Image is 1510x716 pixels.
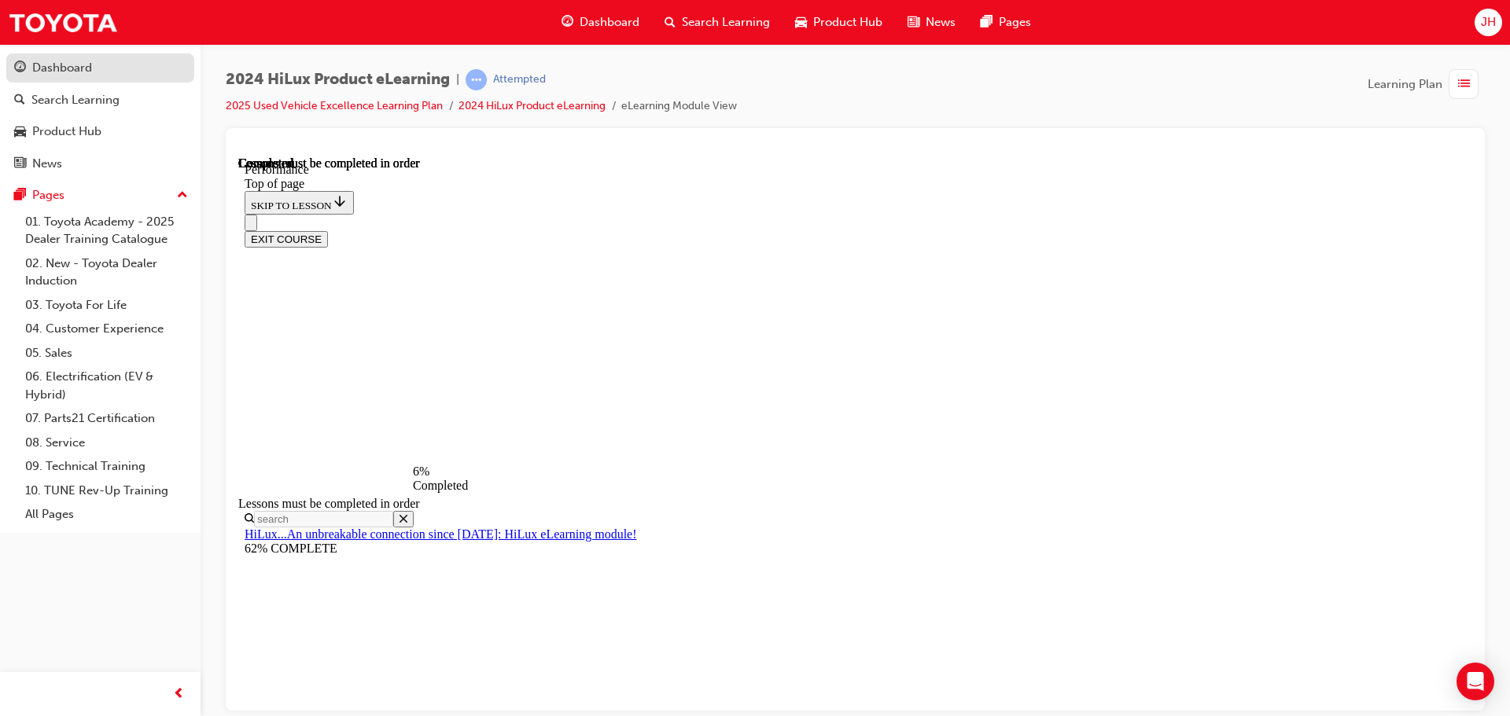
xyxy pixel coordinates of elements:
span: learningRecordVerb_ATTEMPT-icon [466,69,487,90]
button: Learning Plan [1368,69,1485,99]
button: EXIT COURSE [6,75,90,91]
button: DashboardSearch LearningProduct HubNews [6,50,194,181]
button: Pages [6,181,194,210]
span: Product Hub [813,13,882,31]
a: news-iconNews [895,6,968,39]
span: up-icon [177,185,188,206]
span: News [926,13,956,31]
div: 62% COMPLETE [6,385,1228,399]
span: 2024 HiLux Product eLearning [226,71,450,89]
a: 09. Technical Training [19,454,194,479]
a: Product Hub [6,117,194,146]
a: car-iconProduct Hub [783,6,895,39]
span: list-icon [1458,75,1470,94]
span: | [456,71,459,89]
a: 2024 HiLux Product eLearning [459,99,606,112]
div: Product Hub [32,123,101,141]
span: pages-icon [981,13,993,32]
span: car-icon [14,125,26,139]
span: pages-icon [14,189,26,203]
a: 04. Customer Experience [19,317,194,341]
span: guage-icon [562,13,573,32]
button: Close search menu [155,354,175,371]
a: guage-iconDashboard [549,6,652,39]
span: SKIP TO LESSON [13,43,109,55]
span: Pages [999,13,1031,31]
a: 06. Electrification (EV & Hybrid) [19,365,194,406]
a: 05. Sales [19,341,194,365]
span: news-icon [908,13,919,32]
div: Performance [6,6,1228,20]
button: JH [1475,9,1502,36]
div: Search Learning [31,91,120,109]
span: news-icon [14,157,26,171]
button: SKIP TO LESSON [6,35,116,58]
div: Dashboard [32,59,92,77]
a: 2025 Used Vehicle Excellence Learning Plan [226,99,443,112]
div: News [32,155,62,173]
a: 10. TUNE Rev-Up Training [19,479,194,503]
a: pages-iconPages [968,6,1044,39]
button: Close navigation menu [6,58,19,75]
input: Search [16,354,155,371]
div: Open Intercom Messenger [1457,663,1494,700]
div: Top of page [6,20,1228,35]
span: car-icon [795,13,807,32]
a: 03. Toyota For Life [19,293,194,318]
span: guage-icon [14,61,26,75]
a: 02. New - Toyota Dealer Induction [19,252,194,293]
a: Search Learning [6,86,194,115]
img: Trak [8,5,118,40]
a: HiLux...An unbreakable connection since [DATE]: HiLux eLearning module! [6,371,399,384]
div: Attempted [493,72,546,87]
a: search-iconSearch Learning [652,6,783,39]
a: News [6,149,194,178]
a: 08. Service [19,431,194,455]
span: search-icon [14,94,25,108]
span: search-icon [665,13,676,32]
span: Learning Plan [1368,75,1442,94]
span: JH [1481,13,1496,31]
a: Dashboard [6,53,194,83]
a: 07. Parts21 Certification [19,406,194,431]
a: 01. Toyota Academy - 2025 Dealer Training Catalogue [19,210,194,252]
span: Search Learning [682,13,770,31]
span: Dashboard [580,13,639,31]
a: All Pages [19,502,194,527]
li: eLearning Module View [621,97,737,116]
div: 6% Completed [175,308,198,336]
span: prev-icon [173,685,185,704]
div: Pages [32,186,64,204]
